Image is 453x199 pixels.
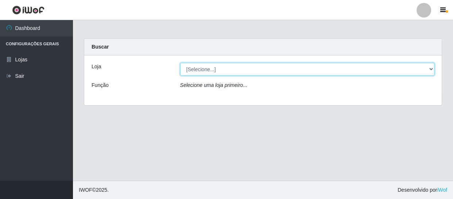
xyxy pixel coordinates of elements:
img: CoreUI Logo [12,5,44,15]
span: IWOF [79,187,92,193]
span: Desenvolvido por [398,186,447,194]
label: Loja [92,63,101,70]
i: Selecione uma loja primeiro... [180,82,247,88]
label: Função [92,81,109,89]
span: © 2025 . [79,186,109,194]
strong: Buscar [92,44,109,50]
a: iWof [437,187,447,193]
